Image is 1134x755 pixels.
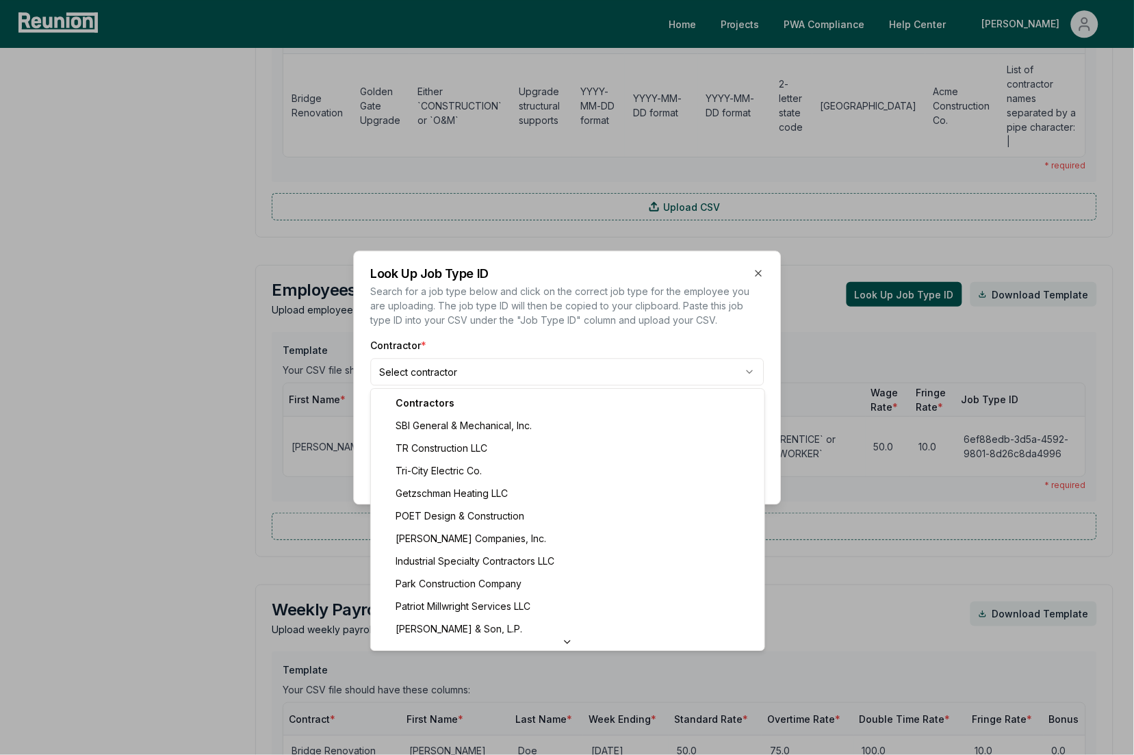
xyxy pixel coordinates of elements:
span: [PERSON_NAME] & Son, L.P. [396,622,522,636]
span: TR Construction LLC [396,441,487,455]
span: Industrial Specialty Contractors LLC [396,554,554,568]
span: Patriot Millwright Services LLC [396,599,530,613]
span: SBI General & Mechanical, Inc. [396,418,532,433]
span: Park Construction Company [396,576,521,591]
span: Getzschman Heating LLC [396,486,508,500]
span: POET Design & Construction [396,509,524,523]
span: [PERSON_NAME] Companies, Inc. [396,531,546,546]
div: Contractors [374,392,762,414]
span: Tri-City Electric Co. [396,463,482,478]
